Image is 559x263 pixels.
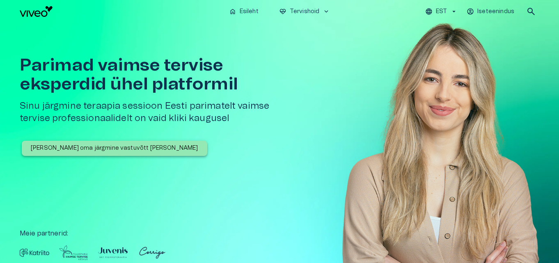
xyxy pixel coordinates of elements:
[59,245,88,261] img: Partner logo
[526,7,536,16] span: search
[20,6,222,17] a: Navigate to homepage
[20,56,286,94] h1: Parimad vaimse tervise eksperdid ühel platformil
[465,6,516,18] button: Iseteenindus
[477,7,514,16] p: Iseteenindus
[424,6,459,18] button: EST
[436,7,447,16] p: EST
[323,8,330,15] span: keyboard_arrow_down
[22,141,207,156] button: [PERSON_NAME] oma järgmine vastuvõtt [PERSON_NAME]
[276,6,334,18] button: ecg_heartTervishoidkeyboard_arrow_down
[523,3,539,20] button: open search modal
[20,229,539,238] p: Meie partnerid :
[240,7,259,16] p: Esileht
[290,7,320,16] p: Tervishoid
[226,6,263,18] button: homeEsileht
[137,245,167,261] img: Partner logo
[279,8,286,15] span: ecg_heart
[31,144,198,153] p: [PERSON_NAME] oma järgmine vastuvõtt [PERSON_NAME]
[98,245,128,261] img: Partner logo
[20,6,53,17] img: Viveo logo
[229,8,236,15] span: home
[20,100,286,124] h5: Sinu järgmine teraapia sessioon Eesti parimatelt vaimse tervise professionaalidelt on vaid kliki ...
[20,245,49,261] img: Partner logo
